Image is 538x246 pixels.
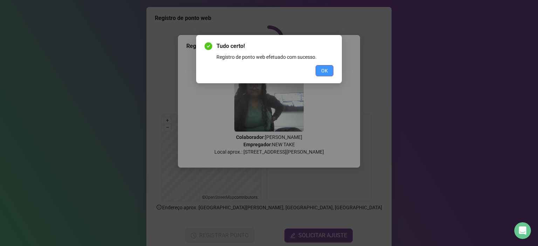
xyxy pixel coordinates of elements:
span: check-circle [205,42,212,50]
button: OK [316,65,333,76]
iframe: Intercom live chat [514,222,531,239]
span: Tudo certo! [216,42,333,50]
span: OK [321,67,328,75]
div: Registro de ponto web efetuado com sucesso. [216,53,333,61]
